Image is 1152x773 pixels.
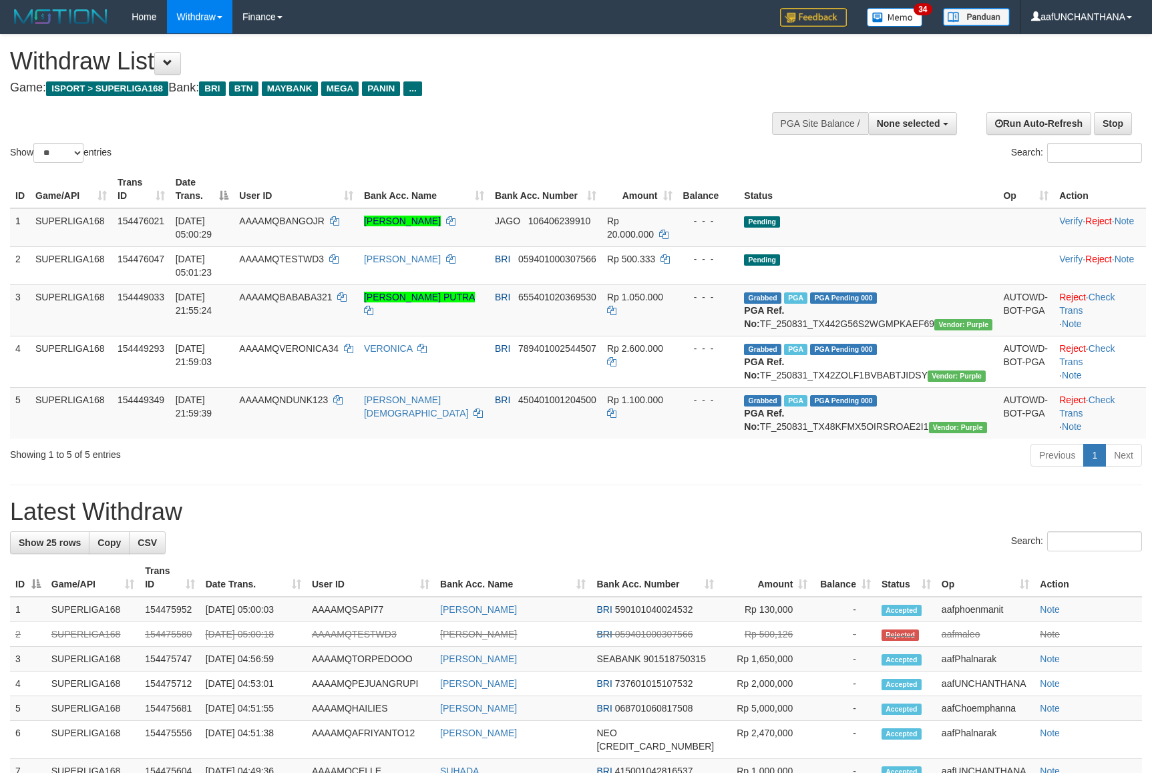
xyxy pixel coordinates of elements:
span: [DATE] 05:00:29 [176,216,212,240]
span: Accepted [882,679,922,690]
div: - - - [683,342,734,355]
span: Rejected [882,629,919,641]
td: TF_250831_TX42ZOLF1BVBABTJIDSY [739,336,998,387]
th: Game/API: activate to sort column ascending [46,559,140,597]
a: Reject [1085,254,1112,264]
td: 3 [10,647,46,672]
span: Show 25 rows [19,537,81,548]
span: ISPORT > SUPERLIGA168 [46,81,168,96]
td: - [813,622,876,647]
td: [DATE] 04:51:38 [200,721,307,759]
th: Amount: activate to sort column ascending [602,170,678,208]
td: · · [1054,387,1146,439]
td: [DATE] 05:00:18 [200,622,307,647]
td: aafphoenmanit [936,597,1034,622]
span: BRI [495,292,510,302]
a: [PERSON_NAME] [364,254,441,264]
th: Amount: activate to sort column ascending [719,559,813,597]
span: Rp 1.050.000 [607,292,663,302]
th: Date Trans.: activate to sort column ascending [200,559,307,597]
td: 154475952 [140,597,200,622]
th: Date Trans.: activate to sort column descending [170,170,234,208]
a: Note [1040,728,1060,738]
span: 154476021 [118,216,164,226]
a: Note [1062,370,1082,380]
b: PGA Ref. No: [744,356,784,380]
td: 154475556 [140,721,200,759]
span: Rp 500.333 [607,254,655,264]
span: BRI [596,678,612,689]
a: Note [1040,654,1060,664]
span: Marked by aafheankoy [784,344,807,355]
span: Rp 2.600.000 [607,343,663,354]
th: Bank Acc. Number: activate to sort column ascending [490,170,602,208]
a: Verify [1059,254,1083,264]
h4: Game: Bank: [10,81,755,95]
td: AAAAMQTORPEDOOO [307,647,435,672]
th: Op: activate to sort column ascending [936,559,1034,597]
a: Show 25 rows [10,531,89,554]
a: [PERSON_NAME] [440,629,517,639]
span: BTN [229,81,258,96]
td: - [813,672,876,696]
a: Check Trans [1059,343,1115,367]
td: [DATE] 04:53:01 [200,672,307,696]
span: Marked by aafheankoy [784,292,807,304]
a: Previous [1030,444,1084,467]
td: [DATE] 04:51:55 [200,696,307,721]
span: 34 [914,3,932,15]
th: Action [1034,559,1142,597]
span: Copy 059401000307566 to clipboard [615,629,693,639]
td: Rp 2,470,000 [719,721,813,759]
span: Marked by aafheankoy [784,395,807,407]
span: Grabbed [744,344,781,355]
span: 154476047 [118,254,164,264]
td: AUTOWD-BOT-PGA [998,336,1054,387]
span: AAAAMQBABABA321 [239,292,332,302]
span: PGA Pending [810,292,877,304]
td: TF_250831_TX48KFMX5OIRSROAE2I1 [739,387,998,439]
th: Balance: activate to sort column ascending [813,559,876,597]
input: Search: [1047,143,1142,163]
span: None selected [877,118,940,129]
div: Showing 1 to 5 of 5 entries [10,443,470,461]
td: SUPERLIGA168 [46,721,140,759]
a: Reject [1059,395,1086,405]
td: AAAAMQSAPI77 [307,597,435,622]
td: SUPERLIGA168 [30,284,112,336]
span: Copy 789401002544507 to clipboard [518,343,596,354]
h1: Withdraw List [10,48,755,75]
th: Trans ID: activate to sort column ascending [112,170,170,208]
span: Accepted [882,605,922,616]
span: Accepted [882,704,922,715]
td: Rp 5,000,000 [719,696,813,721]
span: BRI [596,604,612,615]
span: Copy 901518750315 to clipboard [643,654,705,664]
select: Showentries [33,143,83,163]
a: Reject [1085,216,1112,226]
span: Copy 106406239910 to clipboard [528,216,590,226]
span: Copy 450401001204500 to clipboard [518,395,596,405]
a: Check Trans [1059,292,1115,316]
a: Check Trans [1059,395,1115,419]
a: Note [1115,216,1135,226]
b: PGA Ref. No: [744,305,784,329]
td: aafPhalnarak [936,721,1034,759]
label: Show entries [10,143,112,163]
a: Reject [1059,343,1086,354]
span: BRI [199,81,225,96]
span: [DATE] 21:59:39 [176,395,212,419]
span: Copy 068701060817508 to clipboard [615,703,693,714]
td: 6 [10,721,46,759]
td: 3 [10,284,30,336]
td: 2 [10,622,46,647]
span: SEABANK [596,654,640,664]
th: Trans ID: activate to sort column ascending [140,559,200,597]
span: Accepted [882,728,922,740]
th: Bank Acc. Number: activate to sort column ascending [591,559,719,597]
a: Note [1040,604,1060,615]
span: CSV [138,537,157,548]
td: Rp 130,000 [719,597,813,622]
td: SUPERLIGA168 [46,672,140,696]
a: [PERSON_NAME][DEMOGRAPHIC_DATA] [364,395,469,419]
